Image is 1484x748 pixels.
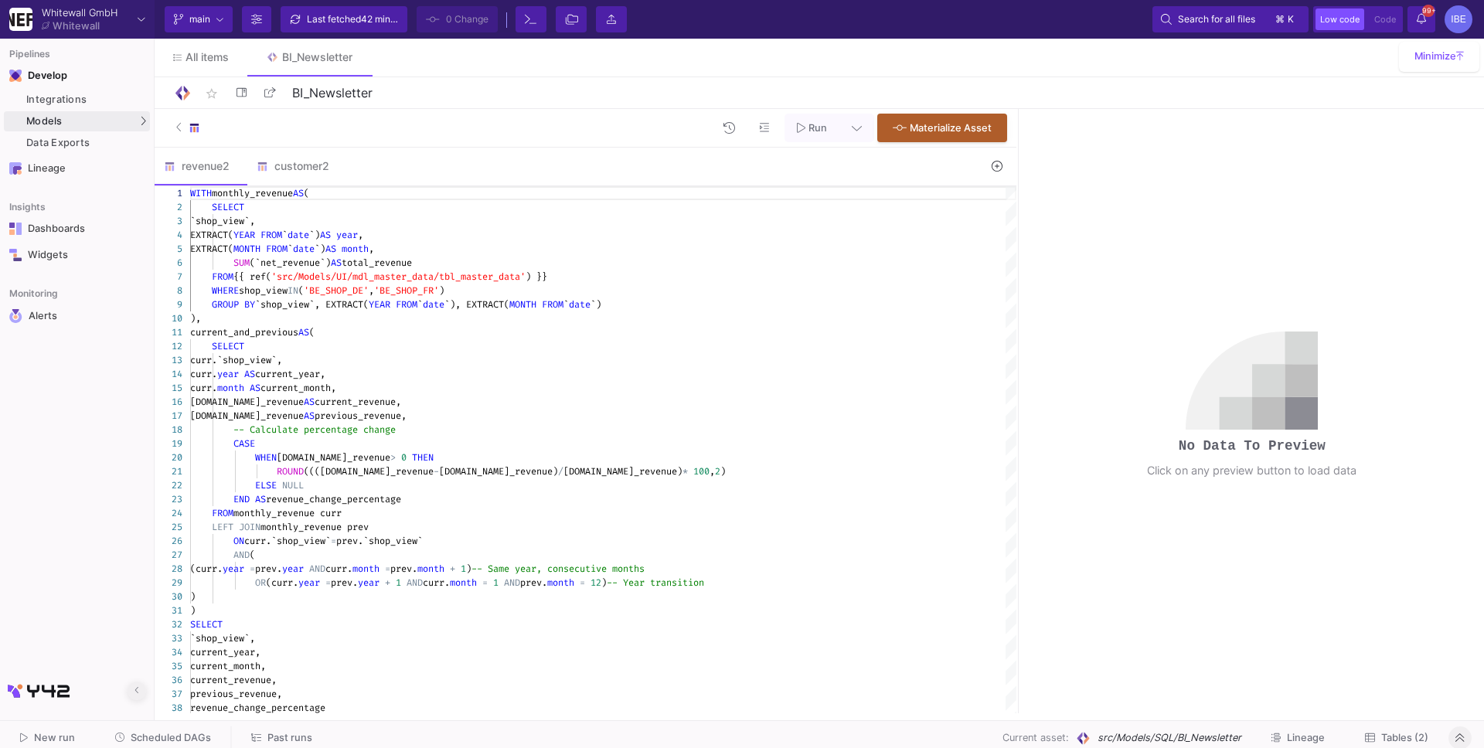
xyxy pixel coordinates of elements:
span: EXTRACT( [190,243,233,255]
span: `) [309,229,320,241]
span: FROM [212,270,233,283]
span: 1 [493,576,499,589]
span: (curr. [266,576,298,589]
span: AS [320,229,331,241]
div: 33 [155,631,182,645]
span: + [385,576,390,589]
span: 100 [693,465,710,478]
div: 8 [155,284,182,297]
div: 31 [155,603,182,617]
span: WHERE [212,284,239,297]
span: ) [720,465,726,478]
div: 21 [155,464,182,478]
span: SUM [233,257,250,269]
div: Whitewall GmbH [42,8,117,18]
img: Tab icon [266,51,279,64]
span: prev. [331,576,358,589]
span: curr.`shop_view` [244,535,331,547]
span: [DOMAIN_NAME]_revenue) [563,465,682,478]
span: Lineage [1287,732,1325,743]
span: monthly_revenue [212,187,293,199]
span: GROUP [212,298,239,311]
div: BI_Newsletter [282,51,352,63]
div: 22 [155,478,182,492]
span: prev. [520,576,547,589]
span: MONTH [509,298,536,311]
span: 2 [715,465,720,478]
div: 24 [155,506,182,520]
div: 11 [155,325,182,339]
span: date [569,298,591,311]
span: BY [244,298,255,311]
button: 99+ [1407,6,1435,32]
span: -- Calculate percentage change [233,423,396,436]
span: date [288,229,309,241]
div: 18 [155,423,182,437]
div: Data Exports [26,137,146,149]
span: = [580,576,585,589]
span: FROM [396,298,417,311]
div: 14 [155,367,182,381]
span: YEAR [233,229,255,241]
span: 99+ [1422,5,1435,17]
span: WHEN [255,451,277,464]
span: Current asset: [1002,730,1069,745]
img: Navigation icon [9,70,22,82]
div: 15 [155,381,182,395]
div: 16 [155,395,182,409]
span: prev.`shop_view` [336,535,423,547]
span: [DOMAIN_NAME]_revenue) [439,465,558,478]
div: Whitewall [53,21,100,31]
span: All items [185,51,229,63]
span: AS [331,257,342,269]
span: = [331,535,336,547]
a: Integrations [4,90,150,110]
div: Alerts [29,309,129,323]
span: 12 [591,576,601,589]
span: ` [288,243,293,255]
div: Develop [28,70,51,82]
span: month [342,243,369,255]
span: SELECT [190,618,223,631]
div: 34 [155,645,182,659]
span: main [189,8,210,31]
span: `shop_view`, EXTRACT( [255,298,369,311]
span: + [450,563,455,575]
button: Run [785,114,839,142]
span: ((([DOMAIN_NAME]_revenue [304,465,434,478]
span: ), [190,312,201,325]
img: Navigation icon [9,249,22,261]
span: [DOMAIN_NAME]_revenue [190,410,304,422]
span: FROM [260,229,282,241]
span: Materialize Asset [910,122,992,134]
div: revenue2 [164,160,238,172]
span: month [417,563,444,575]
span: ` [282,229,288,241]
span: 1 [396,576,401,589]
span: / [558,465,563,478]
span: FROM [212,507,233,519]
span: (`net_revenue`) [250,257,331,269]
button: main [165,6,233,32]
span: `), EXTRACT( [444,298,509,311]
span: year [358,576,380,589]
span: END [233,493,250,505]
img: Navigation icon [9,162,22,175]
span: - [434,465,439,478]
span: [DOMAIN_NAME]_revenue [190,396,304,408]
div: 35 [155,659,182,673]
span: monthly_revenue curr [233,507,342,519]
span: , [369,284,374,297]
span: current_revenue, [190,674,277,686]
img: SQL-Model type child icon [189,122,200,134]
button: IBE [1440,5,1472,33]
span: AS [325,243,336,255]
span: year [298,576,320,589]
div: 25 [155,520,182,534]
span: Low code [1320,14,1360,25]
a: Data Exports [4,133,150,153]
div: IBE [1445,5,1472,33]
span: AND [407,576,423,589]
a: Navigation iconDashboards [4,216,150,241]
span: year [223,563,244,575]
